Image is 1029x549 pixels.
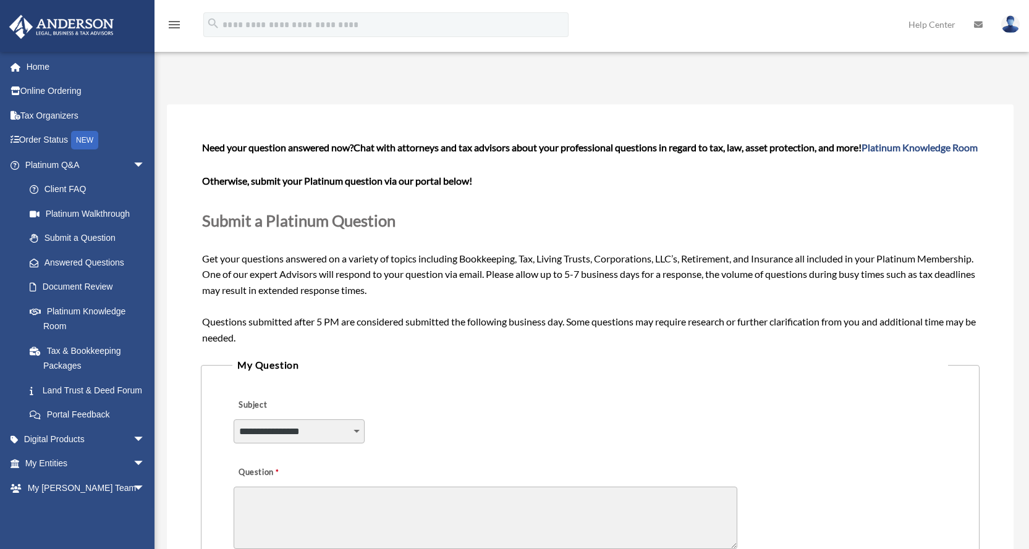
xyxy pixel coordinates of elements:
[9,153,164,177] a: Platinum Q&Aarrow_drop_down
[71,131,98,149] div: NEW
[133,500,158,526] span: arrow_drop_down
[202,141,354,153] span: Need your question answered now?
[133,476,158,501] span: arrow_drop_down
[167,17,182,32] i: menu
[234,464,329,481] label: Question
[17,201,164,226] a: Platinum Walkthrough
[17,250,164,275] a: Answered Questions
[9,500,164,525] a: My Documentsarrow_drop_down
[17,275,164,300] a: Document Review
[862,141,978,153] a: Platinum Knowledge Room
[354,141,978,153] span: Chat with attorneys and tax advisors about your professional questions in regard to tax, law, ass...
[133,427,158,452] span: arrow_drop_down
[167,22,182,32] a: menu
[9,476,164,500] a: My [PERSON_NAME] Teamarrow_drop_down
[9,79,164,104] a: Online Ordering
[9,427,164,451] a: Digital Productsarrow_drop_down
[133,153,158,178] span: arrow_drop_down
[9,54,164,79] a: Home
[202,175,472,186] b: Otherwise, submit your Platinum question via our portal below!
[17,378,164,403] a: Land Trust & Deed Forum
[9,451,164,476] a: My Entitiesarrow_drop_down
[206,17,220,30] i: search
[9,128,164,153] a: Order StatusNEW
[1001,15,1020,33] img: User Pic
[17,177,164,202] a: Client FAQ
[133,451,158,477] span: arrow_drop_down
[202,211,396,230] span: Submit a Platinum Question
[17,226,158,251] a: Submit a Question
[202,141,978,343] span: Get your questions answered on a variety of topics including Bookkeeping, Tax, Living Trusts, Cor...
[17,403,164,427] a: Portal Feedback
[6,15,117,39] img: Anderson Advisors Platinum Portal
[17,299,164,338] a: Platinum Knowledge Room
[17,338,164,378] a: Tax & Bookkeeping Packages
[9,103,164,128] a: Tax Organizers
[234,396,351,414] label: Subject
[232,356,948,374] legend: My Question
